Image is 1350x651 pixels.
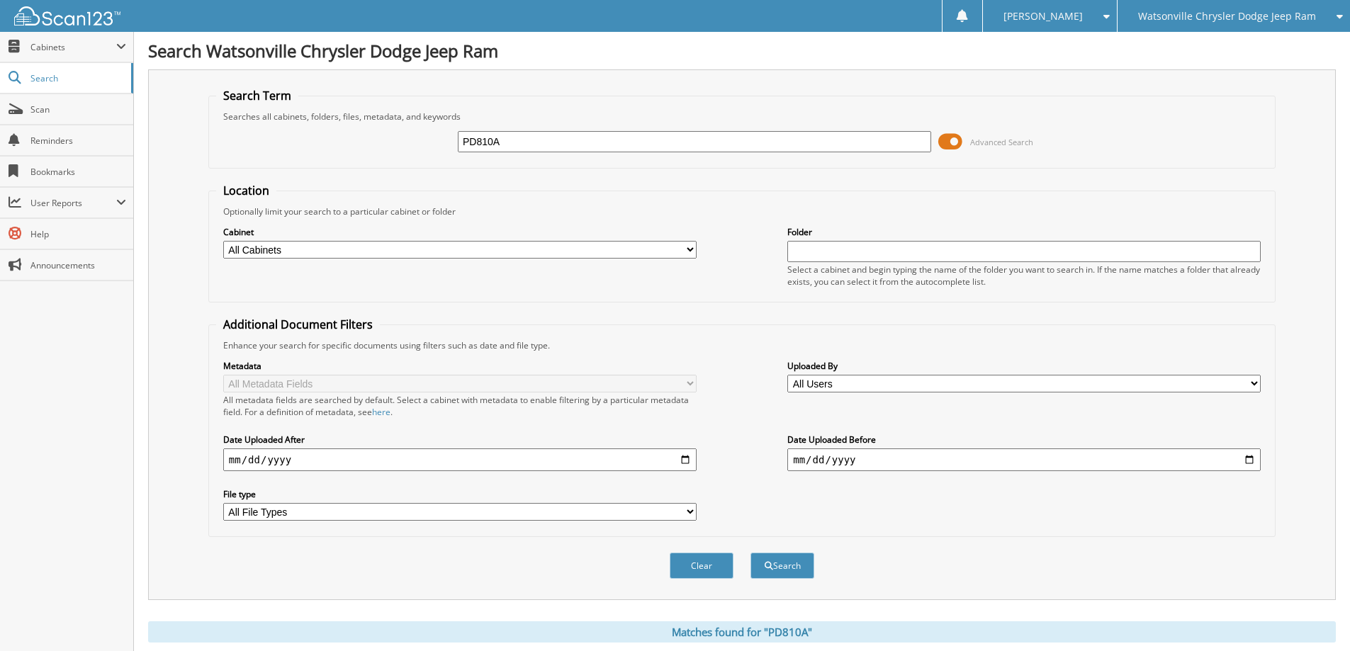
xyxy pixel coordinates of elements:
[148,39,1336,62] h1: Search Watsonville Chrysler Dodge Jeep Ram
[787,226,1261,238] label: Folder
[223,360,697,372] label: Metadata
[216,205,1268,217] div: Optionally limit your search to a particular cabinet or folder
[14,6,120,26] img: scan123-logo-white.svg
[30,228,126,240] span: Help
[750,553,814,579] button: Search
[216,88,298,103] legend: Search Term
[1138,12,1316,21] span: Watsonville Chrysler Dodge Jeep Ram
[30,135,126,147] span: Reminders
[216,183,276,198] legend: Location
[216,339,1268,351] div: Enhance your search for specific documents using filters such as date and file type.
[30,41,116,53] span: Cabinets
[30,197,116,209] span: User Reports
[787,360,1261,372] label: Uploaded By
[216,111,1268,123] div: Searches all cabinets, folders, files, metadata, and keywords
[372,406,390,418] a: here
[30,103,126,115] span: Scan
[223,488,697,500] label: File type
[670,553,733,579] button: Clear
[30,72,124,84] span: Search
[787,264,1261,288] div: Select a cabinet and begin typing the name of the folder you want to search in. If the name match...
[223,226,697,238] label: Cabinet
[787,448,1261,471] input: end
[30,259,126,271] span: Announcements
[30,166,126,178] span: Bookmarks
[148,621,1336,642] div: Matches found for "PD810A"
[223,434,697,446] label: Date Uploaded After
[787,434,1261,446] label: Date Uploaded Before
[223,448,697,471] input: start
[223,394,697,418] div: All metadata fields are searched by default. Select a cabinet with metadata to enable filtering b...
[1003,12,1083,21] span: [PERSON_NAME]
[970,137,1033,147] span: Advanced Search
[216,317,380,332] legend: Additional Document Filters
